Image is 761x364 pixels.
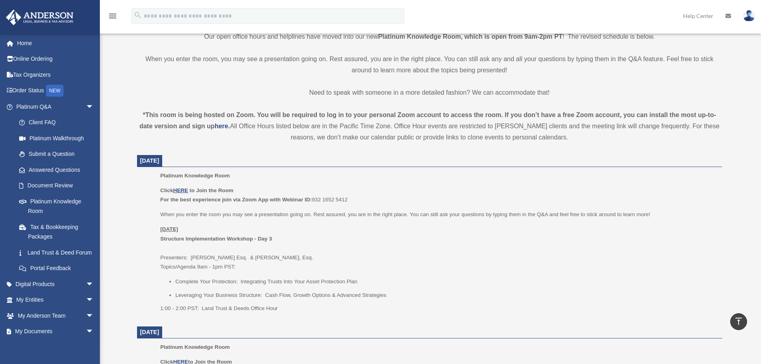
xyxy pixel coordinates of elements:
[140,329,159,335] span: [DATE]
[160,210,716,219] p: When you enter the room you may see a presentation going on. Rest assured, you are in the right p...
[160,344,230,350] span: Platinum Knowledge Room
[734,316,743,326] i: vertical_align_top
[133,11,142,20] i: search
[6,292,106,308] a: My Entitiesarrow_drop_down
[4,10,76,25] img: Anderson Advisors Platinum Portal
[11,146,106,162] a: Submit a Question
[86,292,102,308] span: arrow_drop_down
[11,219,106,245] a: Tax & Bookkeeping Packages
[378,33,562,40] strong: Platinum Knowledge Room, which is open from 9am-2pm PT
[160,173,230,179] span: Platinum Knowledge Room
[108,11,117,21] i: menu
[6,83,106,99] a: Order StatusNEW
[160,304,716,313] p: 1:00 - 2:00 PST: Land Trust & Deeds Office Hour
[11,162,106,178] a: Answered Questions
[137,31,722,42] p: Our open office hours and helplines have moved into our new ! The revised schedule is below.
[6,324,106,340] a: My Documentsarrow_drop_down
[11,245,106,261] a: Land Trust & Deed Forum
[173,187,188,193] a: HERE
[160,225,716,272] p: Presenters: [PERSON_NAME] Esq. & [PERSON_NAME], Esq. Topics/Agenda 9am - 1pm PST:
[108,14,117,21] a: menu
[160,226,178,232] u: [DATE]
[215,123,228,129] a: here
[86,276,102,292] span: arrow_drop_down
[86,308,102,324] span: arrow_drop_down
[175,277,717,286] li: Complete Your Protection: Integrating Trusts Into Your Asset Protection Plan
[11,193,102,219] a: Platinum Knowledge Room
[6,35,106,51] a: Home
[11,130,106,146] a: Platinum Walkthrough
[160,197,312,203] b: For the best experience join via Zoom App with Webinar ID:
[137,54,722,76] p: When you enter the room, you may see a presentation going on. Rest assured, you are in the right ...
[743,10,755,22] img: User Pic
[228,123,230,129] strong: .
[6,51,106,67] a: Online Ordering
[160,186,716,205] p: 932 1652 5412
[160,236,272,242] b: Structure Implementation Workshop - Day 3
[137,87,722,98] p: Need to speak with someone in a more detailed fashion? We can accommodate that!
[11,261,106,276] a: Portal Feedback
[6,99,106,115] a: Platinum Q&Aarrow_drop_down
[86,99,102,115] span: arrow_drop_down
[160,187,189,193] b: Click
[11,115,106,131] a: Client FAQ
[137,109,722,143] div: All Office Hours listed below are in the Pacific Time Zone. Office Hour events are restricted to ...
[190,187,234,193] b: to Join the Room
[6,67,106,83] a: Tax Organizers
[140,157,159,164] span: [DATE]
[86,324,102,340] span: arrow_drop_down
[730,313,747,330] a: vertical_align_top
[139,111,716,129] strong: *This room is being hosted on Zoom. You will be required to log in to your personal Zoom account ...
[175,290,717,300] li: Leveraging Your Business Structure: Cash Flow, Growth Options & Advanced Strategies
[46,85,64,97] div: NEW
[11,178,106,194] a: Document Review
[6,308,106,324] a: My Anderson Teamarrow_drop_down
[6,276,106,292] a: Digital Productsarrow_drop_down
